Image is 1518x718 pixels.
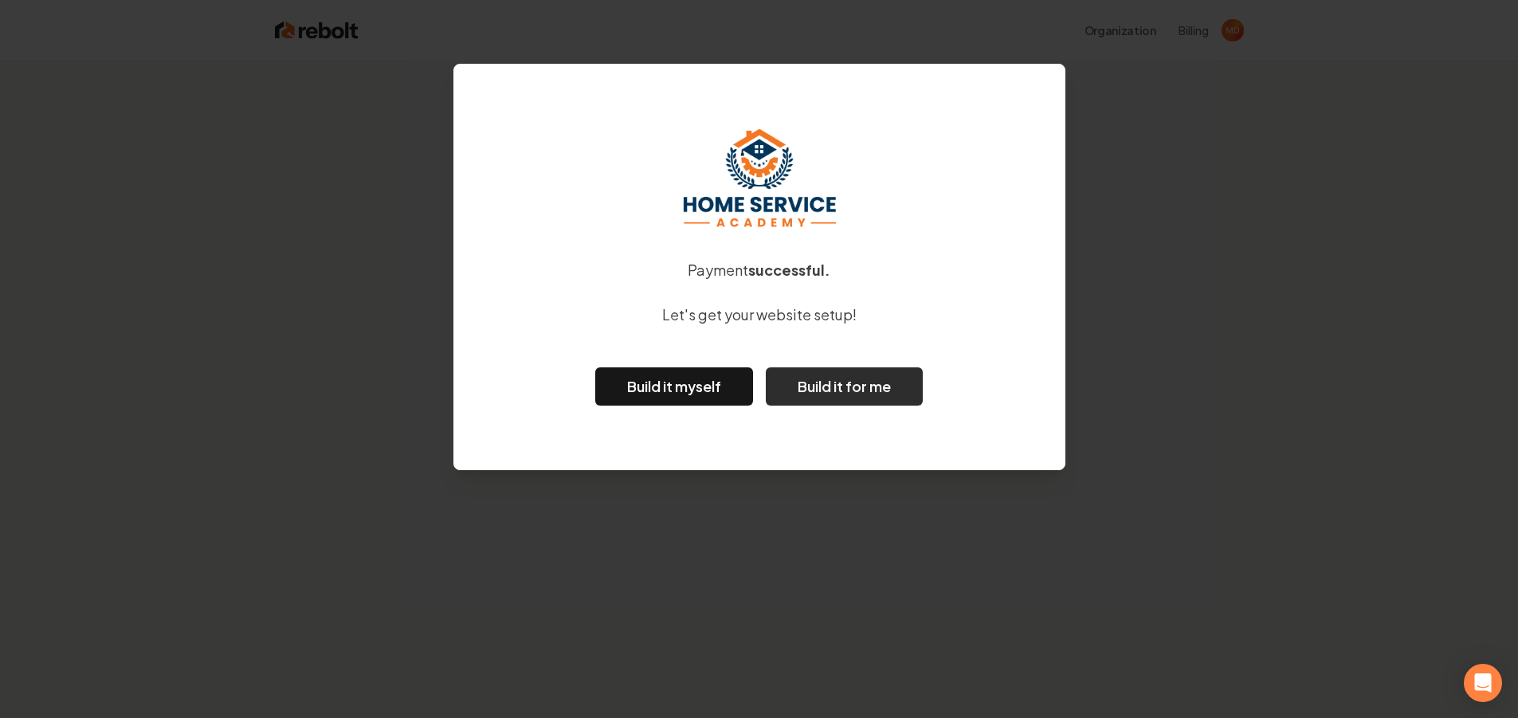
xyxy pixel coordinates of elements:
div: Open Intercom Messenger [1464,664,1502,702]
p: Payment Let's get your website setup! [662,259,857,326]
strong: successful. [748,261,830,279]
button: Build it for me [766,367,923,406]
a: Build it myself [595,367,753,406]
img: HSA Logo [683,128,836,227]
